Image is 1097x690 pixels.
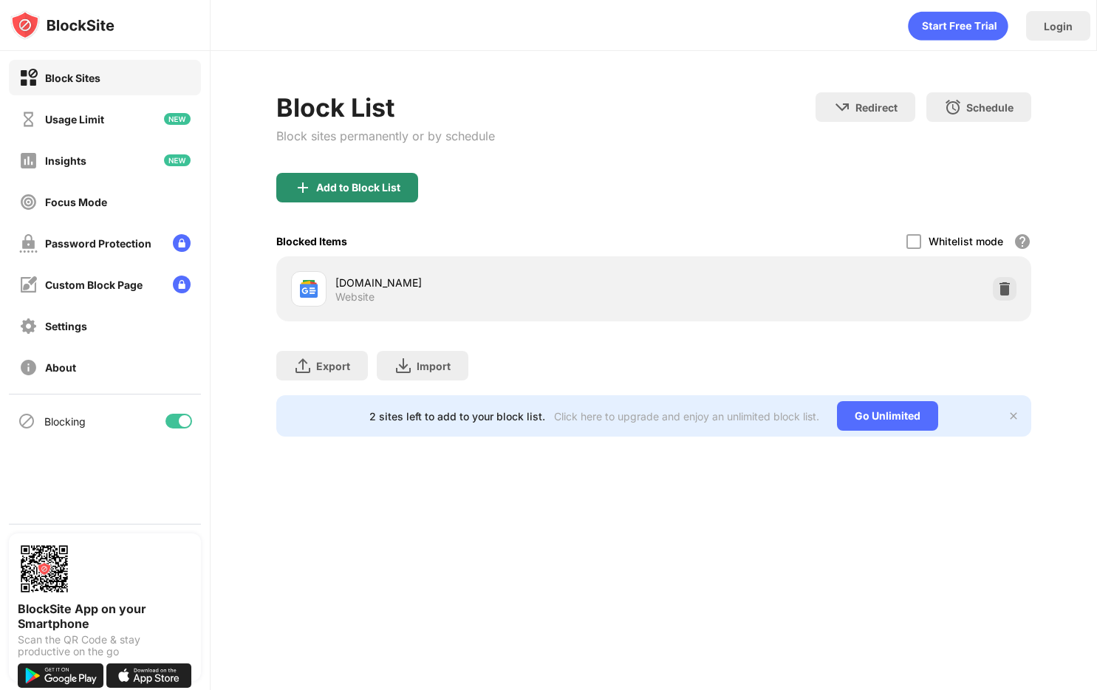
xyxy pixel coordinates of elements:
img: settings-off.svg [19,317,38,335]
div: Schedule [966,101,1014,114]
div: Block List [276,92,495,123]
img: time-usage-off.svg [19,110,38,129]
div: Password Protection [45,237,151,250]
img: logo-blocksite.svg [10,10,115,40]
img: insights-off.svg [19,151,38,170]
img: lock-menu.svg [173,234,191,252]
div: Scan the QR Code & stay productive on the go [18,634,192,657]
div: Blocking [44,415,86,428]
div: Website [335,290,375,304]
div: Blocked Items [276,235,347,247]
img: lock-menu.svg [173,276,191,293]
div: Login [1044,20,1073,33]
div: Settings [45,320,87,332]
div: Redirect [855,101,898,114]
img: get-it-on-google-play.svg [18,663,103,688]
div: Block Sites [45,72,100,84]
img: favicons [300,280,318,298]
img: new-icon.svg [164,113,191,125]
div: Custom Block Page [45,279,143,291]
div: Add to Block List [316,182,400,194]
img: focus-off.svg [19,193,38,211]
img: block-on.svg [19,69,38,87]
div: About [45,361,76,374]
div: Insights [45,154,86,167]
div: Focus Mode [45,196,107,208]
img: blocking-icon.svg [18,412,35,430]
div: [DOMAIN_NAME] [335,275,654,290]
div: Usage Limit [45,113,104,126]
img: x-button.svg [1008,410,1019,422]
img: customize-block-page-off.svg [19,276,38,294]
img: password-protection-off.svg [19,234,38,253]
div: BlockSite App on your Smartphone [18,601,192,631]
div: Block sites permanently or by schedule [276,129,495,143]
div: 2 sites left to add to your block list. [369,410,545,423]
img: options-page-qr-code.png [18,542,71,595]
div: Import [417,360,451,372]
div: Click here to upgrade and enjoy an unlimited block list. [554,410,819,423]
img: about-off.svg [19,358,38,377]
div: Whitelist mode [929,235,1003,247]
div: Export [316,360,350,372]
img: download-on-the-app-store.svg [106,663,192,688]
div: Go Unlimited [837,401,938,431]
img: new-icon.svg [164,154,191,166]
div: animation [908,11,1008,41]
